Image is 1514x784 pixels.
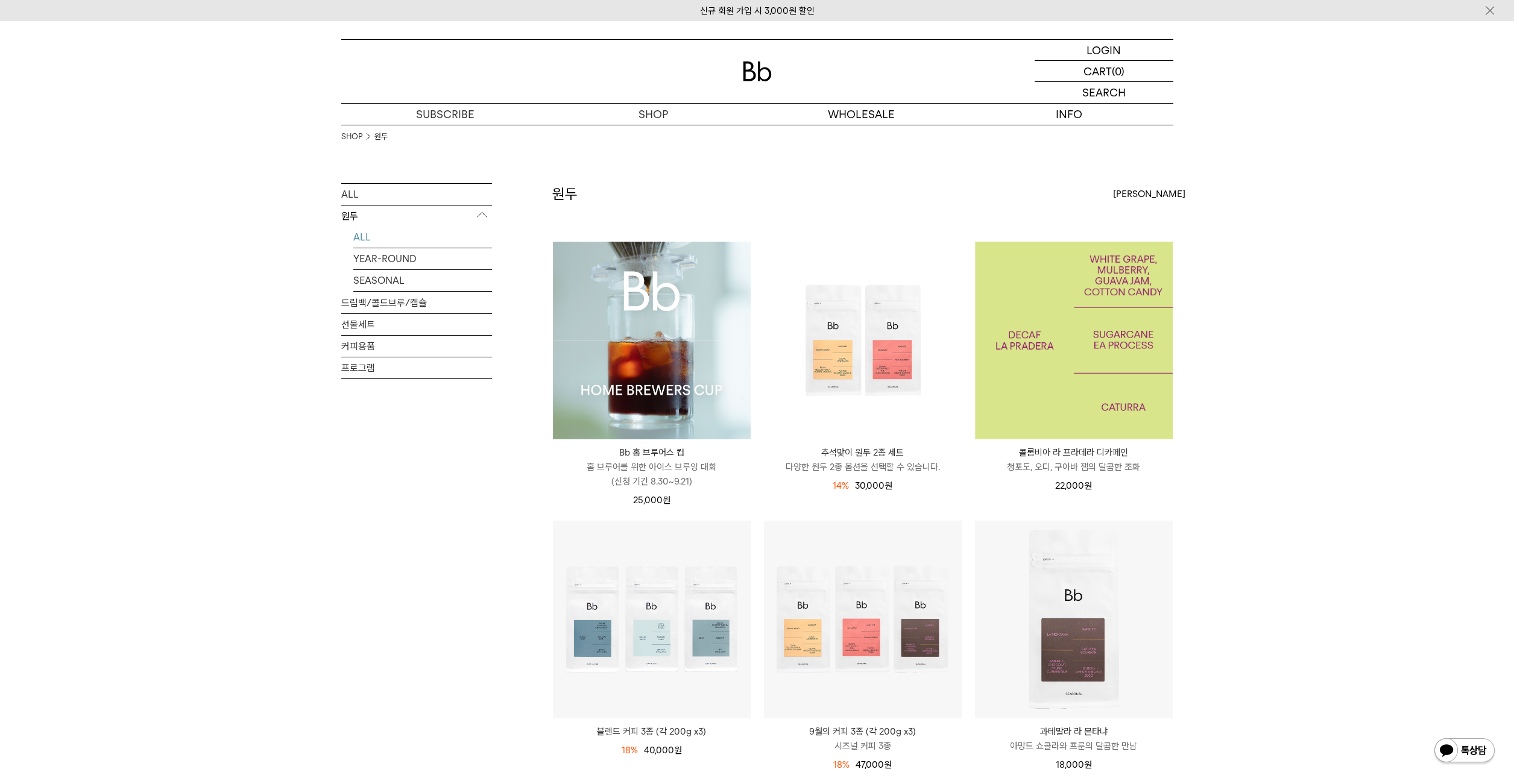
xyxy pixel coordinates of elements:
[341,292,492,313] a: 드립백/콜드브루/캡슐
[553,724,751,739] a: 블렌드 커피 3종 (각 200g x3)
[341,131,362,143] a: SHOP
[855,480,892,491] span: 30,000
[764,242,962,439] img: 추석맞이 원두 2종 세트
[764,739,962,753] p: 시즈널 커피 3종
[965,104,1173,125] p: INFO
[975,724,1173,753] a: 과테말라 라 몬타냐 아망드 쇼콜라와 프룬의 달콤한 만남
[1082,82,1126,103] p: SEARCH
[341,314,492,335] a: 선물세트
[1035,61,1173,82] a: CART (0)
[1056,759,1092,770] span: 18,000
[975,521,1173,718] img: 과테말라 라 몬타냐
[743,61,772,81] img: 로고
[1087,40,1121,60] p: LOGIN
[975,445,1173,460] p: 콜롬비아 라 프라데라 디카페인
[341,205,492,227] p: 원두
[553,460,751,489] p: 홈 브루어를 위한 아이스 브루잉 대회 (신청 기간 8.30~9.21)
[353,248,492,269] a: YEAR-ROUND
[975,445,1173,474] a: 콜롬비아 라 프라데라 디카페인 청포도, 오디, 구아바 잼의 달콤한 조화
[764,724,962,753] a: 9월의 커피 3종 (각 200g x3) 시즈널 커피 3종
[1083,61,1112,81] p: CART
[1084,759,1092,770] span: 원
[764,445,962,460] p: 추석맞이 원두 2종 세트
[833,478,849,493] div: 14%
[353,270,492,291] a: SEASONAL
[764,460,962,474] p: 다양한 원두 2종 옵션을 선택할 수 있습니다.
[552,184,578,204] h2: 원두
[633,495,670,506] span: 25,000
[549,104,757,125] a: SHOP
[341,184,492,205] a: ALL
[975,739,1173,753] p: 아망드 쇼콜라와 프룬의 달콤한 만남
[1113,187,1185,201] span: [PERSON_NAME]
[1433,737,1496,766] img: 카카오톡 채널 1:1 채팅 버튼
[1035,40,1173,61] a: LOGIN
[856,759,892,770] span: 47,000
[884,759,892,770] span: 원
[341,104,549,125] a: SUBSCRIBE
[553,521,751,718] img: 블렌드 커피 3종 (각 200g x3)
[975,724,1173,739] p: 과테말라 라 몬타냐
[757,104,965,125] p: WHOLESALE
[764,521,962,718] img: 9월의 커피 3종 (각 200g x3)
[1084,480,1092,491] span: 원
[1055,480,1092,491] span: 22,000
[764,445,962,474] a: 추석맞이 원두 2종 세트 다양한 원두 2종 옵션을 선택할 수 있습니다.
[374,131,388,143] a: 원두
[975,460,1173,474] p: 청포도, 오디, 구아바 잼의 달콤한 조화
[341,357,492,378] a: 프로그램
[975,242,1173,439] a: 콜롬비아 라 프라데라 디카페인
[1112,61,1124,81] p: (0)
[975,242,1173,439] img: 1000001187_add2_054.jpg
[353,227,492,248] a: ALL
[885,480,892,491] span: 원
[833,757,850,772] div: 18%
[553,445,751,489] a: Bb 홈 브루어스 컵 홈 브루어를 위한 아이스 브루잉 대회(신청 기간 8.30~9.21)
[674,745,682,756] span: 원
[700,5,815,16] a: 신규 회원 가입 시 3,000원 할인
[764,724,962,739] p: 9월의 커피 3종 (각 200g x3)
[341,336,492,357] a: 커피용품
[622,743,638,757] div: 18%
[553,445,751,460] p: Bb 홈 브루어스 컵
[644,745,682,756] span: 40,000
[553,242,751,439] img: Bb 홈 브루어스 컵
[663,495,670,506] span: 원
